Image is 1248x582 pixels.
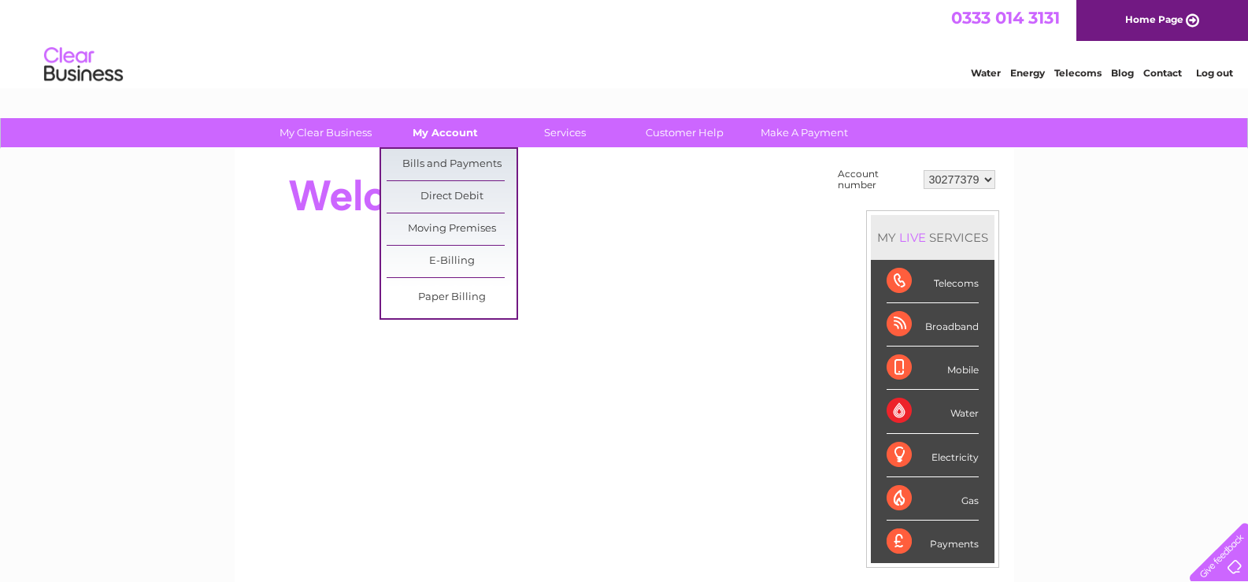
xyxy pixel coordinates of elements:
a: Telecoms [1054,67,1102,79]
td: Account number [834,165,920,195]
a: Blog [1111,67,1134,79]
div: MY SERVICES [871,215,994,260]
div: Mobile [887,347,979,390]
a: Bills and Payments [387,149,517,180]
a: 0333 014 3131 [951,8,1060,28]
a: Make A Payment [739,118,869,147]
a: Energy [1010,67,1045,79]
a: Water [971,67,1001,79]
div: Payments [887,521,979,563]
div: Gas [887,477,979,521]
a: E-Billing [387,246,517,277]
div: Electricity [887,434,979,477]
a: Contact [1143,67,1182,79]
a: My Account [380,118,510,147]
a: Paper Billing [387,282,517,313]
div: Water [887,390,979,433]
a: Customer Help [620,118,750,147]
a: Services [500,118,630,147]
div: LIVE [896,230,929,245]
div: Clear Business is a trading name of Verastar Limited (registered in [GEOGRAPHIC_DATA] No. 3667643... [253,9,997,76]
a: Log out [1196,67,1233,79]
div: Broadband [887,303,979,347]
img: logo.png [43,41,124,89]
div: Telecoms [887,260,979,303]
a: Direct Debit [387,181,517,213]
a: My Clear Business [261,118,391,147]
a: Moving Premises [387,213,517,245]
